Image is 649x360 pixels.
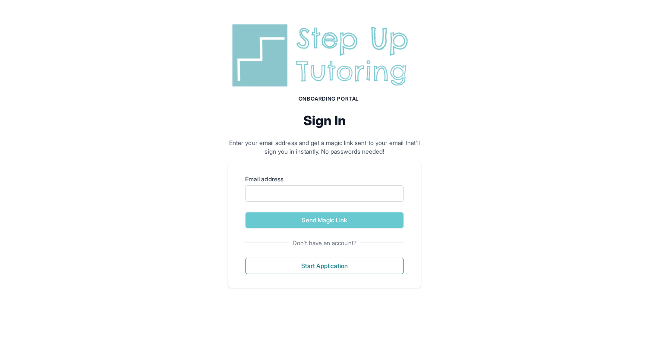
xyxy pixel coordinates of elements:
[245,258,404,274] button: Start Application
[228,113,421,128] h2: Sign In
[236,95,421,102] h1: Onboarding Portal
[245,175,404,183] label: Email address
[245,212,404,228] button: Send Magic Link
[228,21,421,90] img: Step Up Tutoring horizontal logo
[289,239,360,247] span: Don't have an account?
[228,139,421,156] p: Enter your email address and get a magic link sent to your email that'll sign you in instantly. N...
